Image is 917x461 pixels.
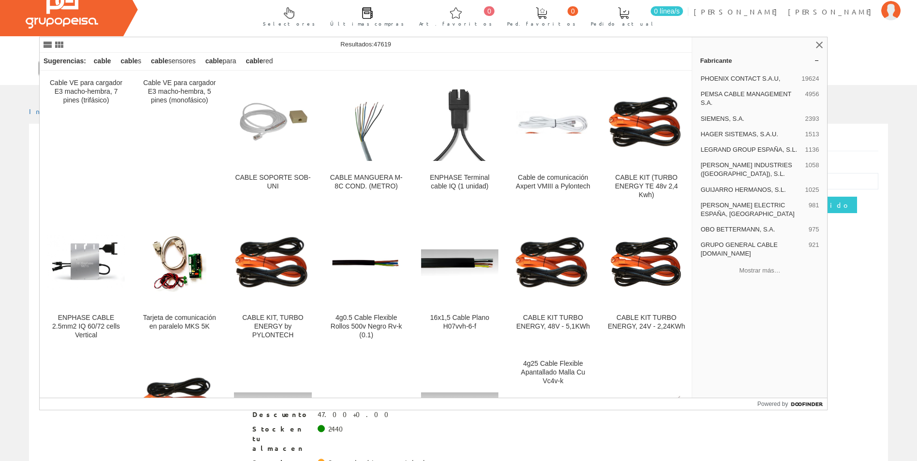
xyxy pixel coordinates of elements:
div: sensores [147,53,200,70]
strong: cable [205,57,223,65]
img: CABLE KIT (TURBO ENERGY TE 48v 2,4 Kwh) [608,95,685,150]
div: Sugerencias: [40,55,88,68]
div: CABLE KIT TURBO ENERGY, 24V - 2,24KWh [608,314,685,331]
div: 2440 [328,424,349,434]
span: SIEMENS, S.A. [700,115,801,123]
a: ENPHASE CABLE 2.5mm2 IQ 60/72 cells Vertical ENPHASE CABLE 2.5mm2 IQ 60/72 cells Vertical [40,211,132,351]
span: 1513 [805,130,819,139]
img: CABLE SOPORTE SOB-UNI [237,79,309,166]
a: CABLE MANGUERA M-8C COND. (METRO) CABLE MANGUERA M-8C COND. (METRO) [320,71,413,211]
span: 19624 [801,74,819,83]
div: 4g0.5 Cable Flexible Rollos 500v Negro Rv-k (0.1) [328,314,405,340]
div: CABLE KIT (TURBO ENERGY TE 48v 2,4 Kwh) [608,173,685,200]
div: Cable VE para cargador E3 macho-hembra, 7 pines (trifásico) [47,79,125,105]
a: Inicio [29,107,70,115]
span: 1136 [805,145,819,154]
a: Cable VE para cargador E3 macho-hembra, 7 pines (trifásico) [40,71,132,211]
span: GUIJARRO HERMANOS, S.L. [700,186,801,194]
span: [PERSON_NAME] INDUSTRIES ([GEOGRAPHIC_DATA]), S.L. [700,161,801,178]
a: CABLE KIT TURBO ENERGY, 24V - 2,24KWh CABLE KIT TURBO ENERGY, 24V - 2,24KWh [600,211,693,351]
img: CABLE KIT, TURBO ENERGY by PYLONTECH [234,235,311,290]
div: para [202,53,240,70]
img: Tarjeta de comunicación en paralelo MKS 5K [141,233,218,291]
div: Cable de comunicación Axpert VMIII a Pylontech [514,173,592,191]
strong: cable [121,57,138,65]
span: PHOENIX CONTACT S.A.U, [700,74,798,83]
span: Selectores [263,19,315,29]
span: [PERSON_NAME] [PERSON_NAME] [694,7,876,16]
a: CABLE SOPORTE SOB-UNI CABLE SOPORTE SOB-UNI [226,71,319,211]
a: 4g0.5 Cable Flexible Rollos 500v Negro Rv-k (0.1) 4g0.5 Cable Flexible Rollos 500v Negro Rv-k (0.1) [320,211,413,351]
img: 2x0.75mm+8x0.22mm Cable Libre Halógenos Alarma Apantallado [421,392,498,414]
img: CABLE KIT TURBO ENERGY, 24V - 2,24KWh [608,224,685,301]
span: Ped. favoritos [507,19,576,29]
span: Pedido actual [591,19,656,29]
img: ENPHASE Terminal cable IQ (1 unidad) [421,84,498,161]
a: Powered by [757,398,828,410]
span: 975 [809,225,819,234]
span: Últimas compras [330,19,404,29]
img: 16x1,5 Cable Plano H07vvh-6-f [421,249,498,276]
a: Fabricante [692,53,827,68]
span: 1025 [805,186,819,194]
div: red [242,53,277,70]
strong: cable [94,57,111,65]
img: 8x0,22 Cable Flexible Apantallado LiYCY 250v [328,397,405,409]
a: Cable VE para cargador E3 macho-hembra, 5 pines (monofásico) [133,71,226,211]
strong: cable [246,57,263,65]
span: Descuento [252,410,310,419]
img: CABLE MANGUERA M-8C COND. (METRO) [328,84,405,161]
span: 0 línea/s [651,6,683,16]
div: 4g25 Cable Flexible Apantallado Malla Cu Vc4v-k [514,360,592,386]
span: 1058 [805,161,819,178]
img: Cable de comunicación Axpert VMIII a Pylontech [514,111,592,133]
div: 16x1,5 Cable Plano H07vvh-6-f [421,314,498,331]
img: cpr 574F042NGP Cabl F-UTP Fca 4p c5e PVC+PE 1000m cub.negr [608,395,685,411]
div: CABLE KIT TURBO ENERGY, 48V - 5,1KWh [514,314,592,331]
span: 981 [809,201,819,218]
a: CABLE KIT (TURBO ENERGY TE 48v 2,4 Kwh) CABLE KIT (TURBO ENERGY TE 48v 2,4 Kwh) [600,71,693,211]
span: Resultados: [340,41,391,48]
span: Art. favoritos [419,19,492,29]
img: Cable kit Turbo Energy 48v 5,12kwh slim [141,376,218,431]
div: CABLE MANGUERA M-8C COND. (METRO) [328,173,405,191]
span: 0 [568,6,578,16]
div: CABLE KIT, TURBO ENERGY by PYLONTECH [234,314,311,340]
img: CABLE KIT TURBO ENERGY, 48V - 5,1KWh [514,235,592,290]
a: Cable de comunicación Axpert VMIII a Pylontech Cable de comunicación Axpert VMIII a Pylontech [507,71,599,211]
span: Powered by [757,400,788,408]
div: Cable VE para cargador E3 macho-hembra, 5 pines (monofásico) [141,79,218,105]
span: HAGER SISTEMAS, S.A.U. [700,130,801,139]
div: 47.00+0.00 [318,410,394,419]
a: CABLE KIT TURBO ENERGY, 48V - 5,1KWh CABLE KIT TURBO ENERGY, 48V - 5,1KWh [507,211,599,351]
span: 2393 [805,115,819,123]
span: 4956 [805,90,819,107]
div: ENPHASE Terminal cable IQ (1 unidad) [421,173,498,191]
a: ENPHASE Terminal cable IQ (1 unidad) ENPHASE Terminal cable IQ (1 unidad) [413,71,506,211]
span: OBO BETTERMANN, S.A. [700,225,804,234]
a: Tarjeta de comunicación en paralelo MKS 5K Tarjeta de comunicación en paralelo MKS 5K [133,211,226,351]
span: GRUPO GENERAL CABLE [DOMAIN_NAME] [700,241,804,258]
div: CABLE SOPORTE SOB-UNI [234,173,311,191]
span: [PERSON_NAME] ELECTRIC ESPAÑA, [GEOGRAPHIC_DATA] [700,201,804,218]
div: Tarjeta de comunicación en paralelo MKS 5K [141,314,218,331]
span: 0 [484,6,495,16]
span: 47619 [374,41,391,48]
strong: cable [151,57,168,65]
span: 921 [809,241,819,258]
a: CABLE KIT, TURBO ENERGY by PYLONTECH CABLE KIT, TURBO ENERGY by PYLONTECH [226,211,319,351]
img: ENPHASE CABLE 2.5mm2 IQ 60/72 cells Vertical [47,224,125,301]
img: 2x0,75+4x0,22 Cero Halógenos Cable Alarma Apantallado [234,392,311,414]
span: LEGRAND GROUP ESPAÑA, S.L. [700,145,801,154]
button: Mostrar más… [696,263,823,279]
div: s [117,53,146,70]
a: 16x1,5 Cable Plano H07vvh-6-f 16x1,5 Cable Plano H07vvh-6-f [413,211,506,351]
span: PEMSA CABLE MANAGEMENT S.A. [700,90,801,107]
span: Stock en tu almacen [252,424,310,453]
img: 4g0.5 Cable Flexible Rollos 500v Negro Rv-k (0.1) [328,256,405,269]
div: ENPHASE CABLE 2.5mm2 IQ 60/72 cells Vertical [47,314,125,340]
